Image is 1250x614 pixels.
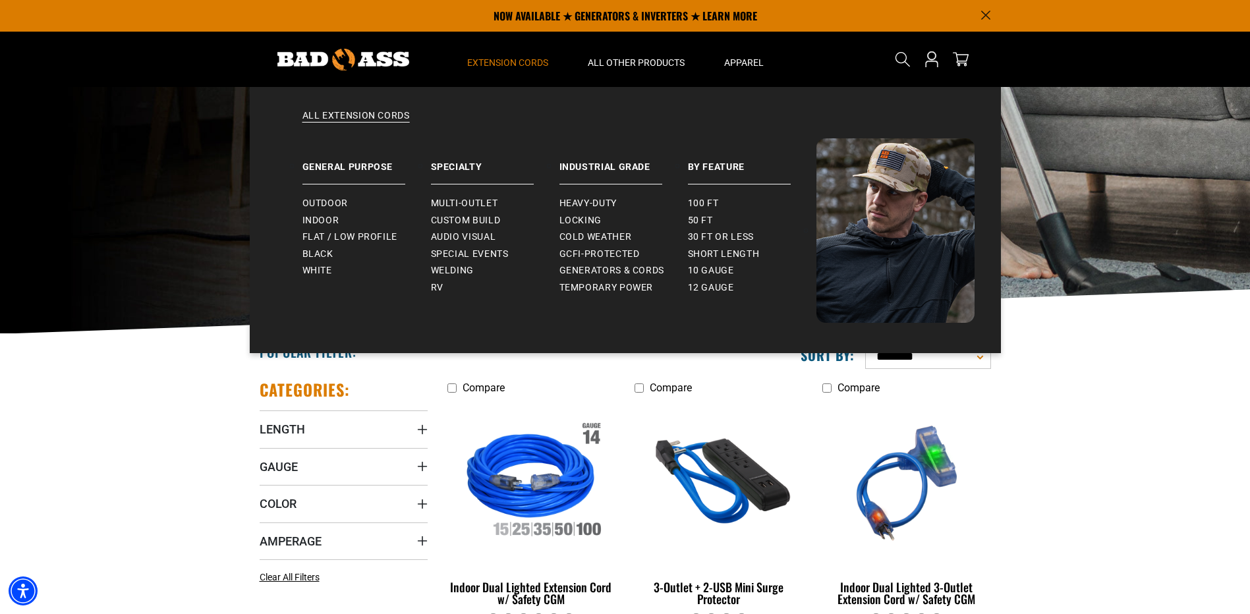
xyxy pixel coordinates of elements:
a: 100 ft [688,195,816,212]
a: Clear All Filters [260,571,325,584]
a: General Purpose [302,138,431,184]
img: blue [824,407,990,559]
a: RV [431,279,559,296]
span: Special Events [431,248,509,260]
span: Temporary Power [559,282,654,294]
span: 100 ft [688,198,719,209]
span: Custom Build [431,215,501,227]
span: Welding [431,265,474,277]
a: Welding [431,262,559,279]
a: All Extension Cords [276,109,975,138]
div: Indoor Dual Lighted Extension Cord w/ Safety CGM [447,581,615,605]
a: Outdoor [302,195,431,212]
span: 12 gauge [688,282,734,294]
span: Locking [559,215,602,227]
span: Audio Visual [431,231,496,243]
span: Cold Weather [559,231,632,243]
a: Cold Weather [559,229,688,246]
a: Industrial Grade [559,138,688,184]
a: Open this option [921,32,942,87]
a: White [302,262,431,279]
img: Indoor Dual Lighted Extension Cord w/ Safety CGM [448,407,614,559]
span: 50 ft [688,215,713,227]
span: All Other Products [588,57,685,69]
div: 3-Outlet + 2-USB Mini Surge Protector [635,581,803,605]
span: Amperage [260,534,322,549]
span: Black [302,248,333,260]
a: Short Length [688,246,816,263]
a: Specialty [431,138,559,184]
span: Apparel [724,57,764,69]
a: 50 ft [688,212,816,229]
a: 10 gauge [688,262,816,279]
a: Black [302,246,431,263]
a: Custom Build [431,212,559,229]
summary: Search [892,49,913,70]
summary: Gauge [260,448,428,485]
img: Bad Ass Extension Cords [277,49,409,70]
a: Indoor Dual Lighted Extension Cord w/ Safety CGM Indoor Dual Lighted Extension Cord w/ Safety CGM [447,401,615,613]
img: blue [636,407,802,559]
h2: Popular Filter: [260,343,356,360]
a: blue 3-Outlet + 2-USB Mini Surge Protector [635,401,803,613]
span: Compare [463,381,505,394]
span: Gauge [260,459,298,474]
a: Special Events [431,246,559,263]
div: Indoor Dual Lighted 3-Outlet Extension Cord w/ Safety CGM [822,581,990,605]
span: Color [260,496,297,511]
summary: Apparel [704,32,783,87]
h2: Categories: [260,379,351,400]
a: Audio Visual [431,229,559,246]
span: White [302,265,332,277]
a: Indoor [302,212,431,229]
span: Generators & Cords [559,265,665,277]
a: Temporary Power [559,279,688,296]
span: Clear All Filters [260,572,320,582]
a: Multi-Outlet [431,195,559,212]
img: Bad Ass Extension Cords [816,138,975,323]
label: Sort by: [801,347,855,364]
summary: Amperage [260,522,428,559]
span: Indoor [302,215,339,227]
span: GCFI-Protected [559,248,640,260]
span: Heavy-Duty [559,198,617,209]
a: Locking [559,212,688,229]
span: Multi-Outlet [431,198,498,209]
span: RV [431,282,443,294]
a: Flat / Low Profile [302,229,431,246]
summary: Color [260,485,428,522]
div: Accessibility Menu [9,576,38,605]
span: Short Length [688,248,760,260]
a: 30 ft or less [688,229,816,246]
summary: All Other Products [568,32,704,87]
span: Outdoor [302,198,348,209]
span: Flat / Low Profile [302,231,398,243]
a: Heavy-Duty [559,195,688,212]
span: 10 gauge [688,265,734,277]
a: blue Indoor Dual Lighted 3-Outlet Extension Cord w/ Safety CGM [822,401,990,613]
span: Compare [838,381,880,394]
span: Compare [650,381,692,394]
summary: Length [260,410,428,447]
a: cart [950,51,971,67]
summary: Extension Cords [447,32,568,87]
span: 30 ft or less [688,231,754,243]
a: Generators & Cords [559,262,688,279]
a: GCFI-Protected [559,246,688,263]
span: Length [260,422,305,437]
span: Extension Cords [467,57,548,69]
a: By Feature [688,138,816,184]
a: 12 gauge [688,279,816,296]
